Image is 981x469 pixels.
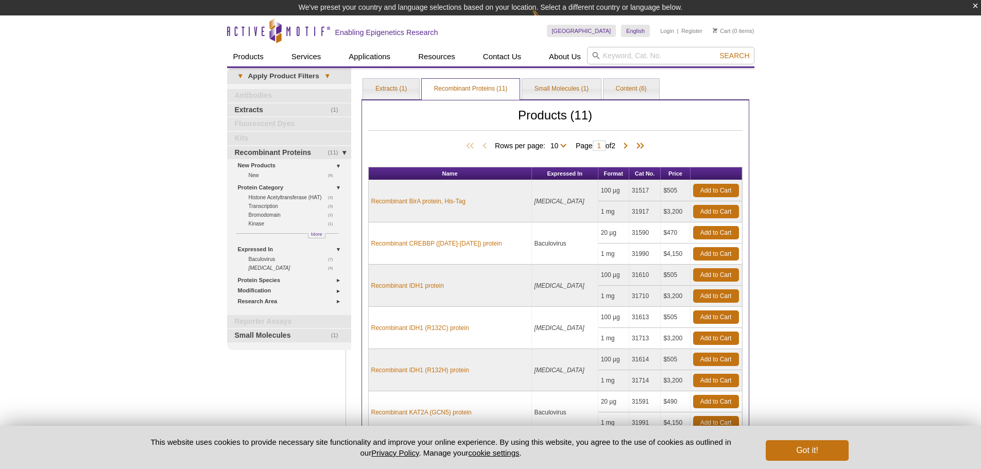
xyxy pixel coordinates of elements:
td: 20 µg [598,391,629,412]
span: Search [719,51,749,60]
td: 1 mg [598,412,629,433]
span: Page of [571,141,621,151]
td: 31714 [629,370,661,391]
a: (1)Kinase [249,219,339,228]
i: [MEDICAL_DATA] [249,265,290,271]
th: Expressed In [532,167,598,180]
span: (6) [328,171,339,180]
a: Applications [342,47,397,66]
li: | [677,25,679,37]
a: Research Area [238,296,345,307]
a: (6)New [249,171,339,180]
td: 31713 [629,328,661,349]
span: (11) [328,146,344,160]
button: Search [716,51,752,60]
td: 1 mg [598,286,629,307]
span: (1) [331,329,344,342]
td: Baculovirus [532,391,598,433]
i: [MEDICAL_DATA] [535,324,584,332]
a: English [621,25,650,37]
i: [MEDICAL_DATA] [535,198,584,205]
td: 1 mg [598,244,629,265]
a: Login [660,27,674,34]
a: Recombinant IDH1 (R132C) protein [371,323,469,333]
a: Small Molecules (1) [522,79,601,99]
span: More [311,230,322,238]
td: 20 µg [598,222,629,244]
a: (1)Small Molecules [227,329,351,342]
a: Cart [713,27,731,34]
a: Add to Cart [693,332,739,345]
a: (3)Histone Acetyltransferase (HAT) [249,193,339,202]
a: Recombinant KAT2A (GCN5) protein [371,408,472,417]
a: Add to Cart [693,374,739,387]
td: 31591 [629,391,661,412]
button: Got it! [766,440,848,461]
span: 2 [611,142,615,150]
a: Resources [412,47,461,66]
span: (7) [328,255,339,264]
td: 31613 [629,307,661,328]
a: Add to Cart [693,226,739,239]
a: (4) [MEDICAL_DATA] [249,264,339,272]
td: $4,150 [661,244,690,265]
a: Services [285,47,328,66]
a: Modification [238,285,345,296]
h2: Enabling Epigenetics Research [335,28,438,37]
li: (0 items) [713,25,754,37]
a: More [308,233,325,238]
td: $505 [661,180,690,201]
a: Products [227,47,270,66]
span: (2) [328,211,339,219]
td: $3,200 [661,370,690,391]
a: Protein Species [238,275,345,286]
a: Add to Cart [693,205,739,218]
td: $4,150 [661,412,690,433]
a: Recombinant IDH1 (R132H) protein [371,366,469,375]
a: New Products [238,160,345,171]
a: [GEOGRAPHIC_DATA] [547,25,616,37]
a: Reporter Assays [227,315,351,328]
td: 31610 [629,265,661,286]
a: Protein Category [238,182,345,193]
a: Contact Us [477,47,527,66]
span: ▾ [319,72,335,81]
td: 100 µg [598,307,629,328]
td: $505 [661,265,690,286]
a: Add to Cart [693,310,739,324]
a: Recombinant IDH1 protein [371,281,444,290]
a: Recombinant BirA protein, His-Tag [371,197,466,206]
i: [MEDICAL_DATA] [535,367,584,374]
a: Add to Cart [693,247,739,260]
span: Next Page [621,141,631,151]
input: Keyword, Cat. No. [587,47,754,64]
td: 31614 [629,349,661,370]
img: Your Cart [713,28,717,33]
span: Last Page [631,141,646,151]
a: About Us [543,47,587,66]
span: First Page [464,141,479,151]
a: Recombinant Proteins (11) [422,79,520,99]
td: 1 mg [598,201,629,222]
span: (4) [328,264,339,272]
span: ▾ [232,72,248,81]
td: 31517 [629,180,661,201]
a: ▾Apply Product Filters▾ [227,68,351,84]
th: Price [661,167,690,180]
i: [MEDICAL_DATA] [535,282,584,289]
a: (1)Extracts [227,103,351,117]
span: (3) [328,202,339,211]
td: 31710 [629,286,661,307]
a: Antibodies [227,89,351,102]
a: Add to Cart [693,184,739,197]
td: 31590 [629,222,661,244]
h2: Products (11) [368,111,743,131]
a: (3)Transcription [249,202,339,211]
a: (11)Recombinant Proteins [227,146,351,160]
span: Previous Page [479,141,490,151]
td: 1 mg [598,328,629,349]
a: Content (6) [604,79,659,99]
a: Add to Cart [693,353,739,366]
span: Rows per page: [495,140,571,150]
td: $505 [661,307,690,328]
